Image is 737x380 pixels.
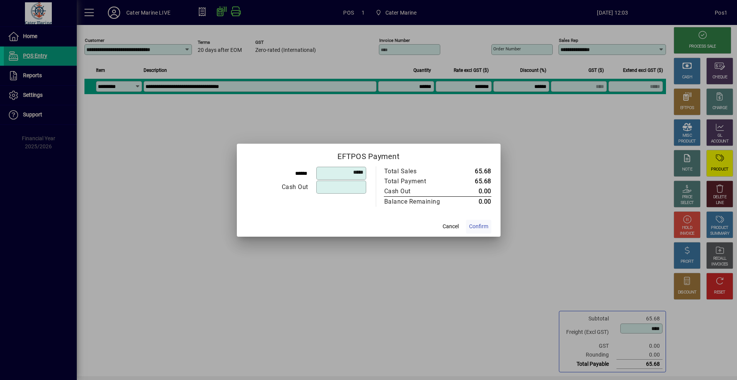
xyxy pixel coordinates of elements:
td: Total Payment [384,176,456,186]
div: Cash Out [384,187,449,196]
td: 65.68 [456,176,491,186]
button: Confirm [466,220,491,234]
button: Cancel [438,220,463,234]
td: 65.68 [456,166,491,176]
div: Cash Out [246,183,308,192]
span: Confirm [469,222,488,231]
td: Total Sales [384,166,456,176]
td: 0.00 [456,186,491,197]
div: Balance Remaining [384,197,449,206]
h2: EFTPOS Payment [237,144,501,166]
td: 0.00 [456,196,491,207]
span: Cancel [443,222,459,231]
